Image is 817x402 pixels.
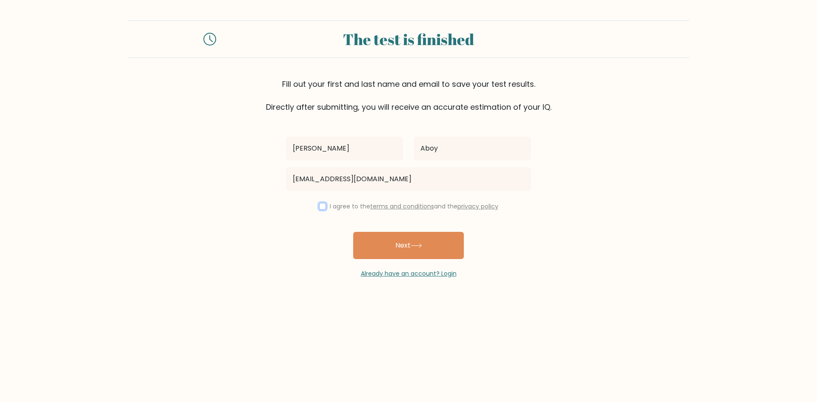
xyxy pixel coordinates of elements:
[414,137,531,160] input: Last name
[128,78,689,113] div: Fill out your first and last name and email to save your test results. Directly after submitting,...
[353,232,464,259] button: Next
[286,137,403,160] input: First name
[330,202,498,211] label: I agree to the and the
[370,202,434,211] a: terms and conditions
[286,167,531,191] input: Email
[226,28,591,51] div: The test is finished
[361,269,457,278] a: Already have an account? Login
[457,202,498,211] a: privacy policy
